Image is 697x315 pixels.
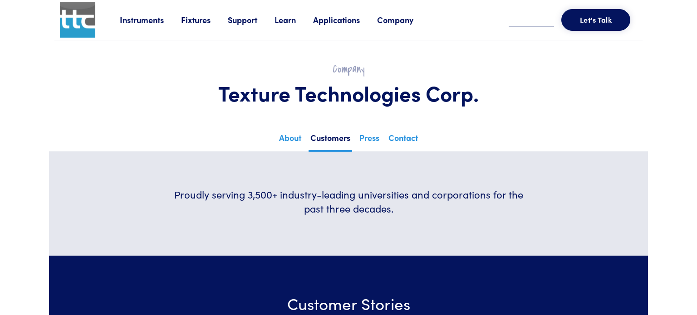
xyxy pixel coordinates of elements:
button: Let's Talk [561,9,630,31]
a: Learn [275,14,313,25]
h3: Customer Stories [76,292,621,314]
a: Instruments [120,14,181,25]
h1: Texture Technologies Corp. [76,80,621,106]
img: ttc_logo_1x1_v1.0.png [60,2,95,38]
a: Contact [387,130,420,150]
a: Applications [313,14,377,25]
a: Press [358,130,381,150]
h6: Proudly serving 3,500+ industry-leading universities and corporations for the past three decades. [169,188,528,216]
a: About [277,130,303,150]
a: Company [377,14,431,25]
a: Fixtures [181,14,228,25]
a: Support [228,14,275,25]
a: Customers [309,130,352,152]
h2: Company [76,62,621,76]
